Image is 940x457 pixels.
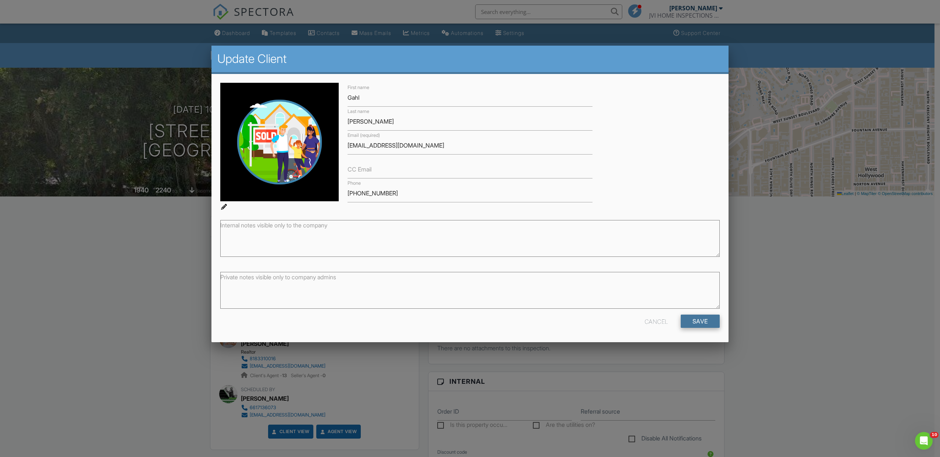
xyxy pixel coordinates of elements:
img: Z [220,83,338,201]
label: CC Email [348,165,371,173]
label: Phone [348,180,361,187]
h2: Update Client [217,52,723,66]
label: First name [348,84,369,91]
label: Email (required) [348,132,380,139]
span: 10 [930,432,939,438]
label: Private notes visible only to company admins [220,273,336,281]
label: Internal notes visible only to the company [220,221,327,229]
input: Save [681,315,720,328]
div: Cancel [645,315,668,328]
iframe: Intercom live chat [915,432,933,450]
label: Last name [348,108,369,115]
